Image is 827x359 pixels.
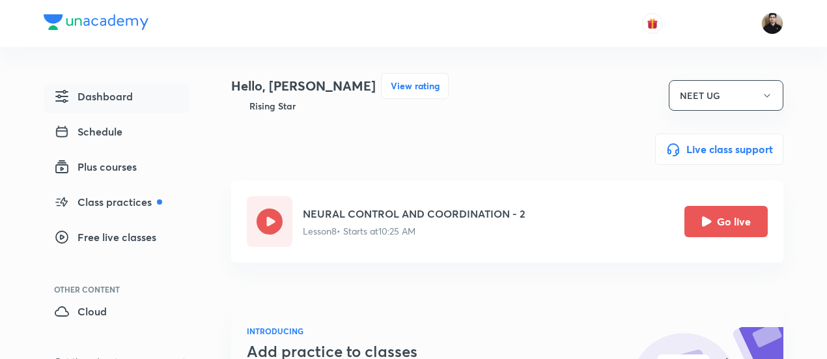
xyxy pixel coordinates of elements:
button: Go live [684,206,768,237]
h4: Hello, [PERSON_NAME] [231,76,376,96]
div: Other Content [54,285,189,293]
p: Lesson 8 • Starts at 10:25 AM [303,224,526,238]
img: Badge [231,99,244,113]
button: NEET UG [669,80,783,111]
span: Plus courses [54,159,137,175]
span: Free live classes [54,229,156,245]
span: Cloud [54,304,107,319]
img: Company Logo [44,14,148,30]
a: Class practices [44,189,189,219]
img: avatar [647,18,658,29]
a: Dashboard [44,83,189,113]
a: Plus courses [44,154,189,184]
span: Class practices [54,194,162,210]
iframe: Help widget launcher [711,308,813,345]
button: Live class support [655,134,783,165]
button: avatar [642,13,663,34]
a: Free live classes [44,224,189,254]
button: View rating [381,73,449,99]
a: Cloud [44,298,189,328]
span: Dashboard [54,89,133,104]
h5: NEURAL CONTROL AND COORDINATION - 2 [303,206,526,222]
h6: INTRODUCING [247,325,519,337]
a: Company Logo [44,14,148,33]
img: Maneesh Kumar Sharma [761,12,783,35]
a: Schedule [44,119,189,149]
h6: Rising Star [249,99,296,113]
span: Schedule [54,124,122,139]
